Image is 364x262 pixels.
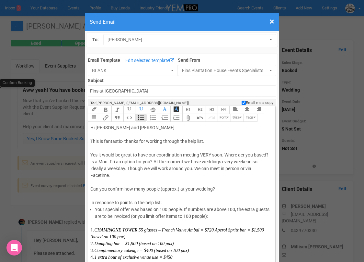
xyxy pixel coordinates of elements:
[178,56,276,63] label: Send From
[241,106,253,114] button: Align Center
[94,255,172,260] em: 1 extra hour of exclusive venue use = $450
[90,124,270,206] div: Hi [PERSON_NAME] and [PERSON_NAME] This is fantastic- thanks for working through the help list. Y...
[90,227,270,240] div: 1.
[88,114,99,122] button: Align Justified
[123,114,135,122] button: Code
[6,240,22,256] div: Open Intercom Messenger
[92,36,99,43] label: To:
[182,67,268,74] span: Fins Plantation House Events Specialists
[198,107,202,112] span: H2
[100,106,111,114] button: Bold
[111,114,123,122] button: Quote
[246,100,274,106] span: Email me a copy
[90,254,270,261] div: 4.
[135,114,147,122] button: Bullets
[90,228,264,239] em: CHAMPAGNE TOWER 55 glasses – French Veuve Ambal = $720 Aperol Spritz bar = $1,500 (based on 100 pax)
[159,114,170,122] button: Decrease Level
[90,240,270,247] div: 2.
[88,76,276,84] label: Subject
[100,114,111,122] button: Link
[97,101,189,105] span: [PERSON_NAME] ([EMAIL_ADDRESS][DOMAIN_NAME])
[221,107,226,112] span: H4
[90,101,96,105] strong: To:
[231,114,244,122] button: Size
[92,67,169,74] span: BLANK
[90,18,274,26] h4: Send Email
[123,106,135,114] button: Underline
[218,106,229,114] button: Heading 4
[186,107,190,112] span: H1
[206,106,217,114] button: Heading 3
[194,114,206,122] button: Undo
[182,106,194,114] button: Heading 1
[210,107,214,112] span: H3
[159,106,170,114] button: Font Colour
[253,106,265,114] button: Align Right
[94,248,189,253] em: Complimentary cakeage = $400 (based on 100 pax)
[147,114,158,122] button: Numbers
[111,106,123,114] button: Italic
[206,114,217,122] button: Redo
[108,36,267,43] span: [PERSON_NAME]
[88,106,99,114] button: Clear Formatting at cursor
[124,57,176,65] a: Edit selected template
[229,106,241,114] button: Align Left
[218,114,231,122] button: Font
[170,114,182,122] button: Increase Level
[90,247,270,254] div: 3.
[94,241,174,246] em: Dumpling bar = $1,900 (based on 100 pax)
[244,114,257,122] button: Tags
[269,16,274,27] span: ×
[147,106,158,114] button: Strikethrough
[95,206,270,220] li: Your special offer was based on 100 people. If numbers are above 100, the extra guests are to be ...
[88,57,120,63] label: Email Template
[194,106,206,114] button: Heading 2
[135,106,147,114] button: Underline Colour
[170,106,182,114] button: Font Background
[182,114,194,122] button: Attach Files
